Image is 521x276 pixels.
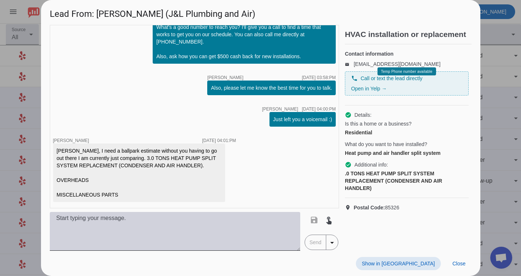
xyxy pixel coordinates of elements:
[262,107,298,111] span: [PERSON_NAME]
[345,161,351,168] mat-icon: check_circle
[361,75,423,82] span: Call or text the lead directly
[356,257,440,270] button: Show in [GEOGRAPHIC_DATA]
[354,161,388,168] span: Additional info:
[302,75,335,80] div: [DATE] 03:58:PM
[354,61,440,67] a: [EMAIL_ADDRESS][DOMAIN_NAME]
[354,111,372,119] span: Details:
[381,70,432,74] span: Temp Phone number available
[351,75,358,82] mat-icon: phone
[345,205,354,210] mat-icon: location_on
[345,141,427,148] span: What do you want to have installed?
[345,112,351,118] mat-icon: check_circle
[447,257,472,270] button: Close
[324,216,333,224] mat-icon: touch_app
[345,31,472,38] h2: HVAC installation or replacement
[345,129,469,136] div: Residential
[302,107,335,111] div: [DATE] 04:00:PM
[273,116,332,123] div: Just left you a voicemail :)
[156,1,332,60] div: Hi [PERSON_NAME], This is [PERSON_NAME] with J&L Plumbing and Air. What's a good number to reach ...
[328,238,336,247] mat-icon: arrow_drop_down
[202,138,236,143] div: [DATE] 04:01:PM
[453,261,466,266] span: Close
[354,205,385,210] strong: Postal Code:
[53,138,89,143] span: [PERSON_NAME]
[354,204,399,211] span: 85326
[345,149,469,157] div: Heat pump and air handler split system
[351,86,387,92] a: Open in Yelp →
[345,170,469,192] div: .0 TONS HEAT PUMP SPLIT SYSTEM REPLACEMENT (CONDENSER AND AIR HANDLER)
[345,62,354,66] mat-icon: email
[362,261,435,266] span: Show in [GEOGRAPHIC_DATA]
[345,50,469,57] h4: Contact information
[345,120,412,127] span: Is this a home or a business?
[211,84,332,92] div: Also, please let me know the best time for you to talk.​
[207,75,243,80] span: [PERSON_NAME]
[57,147,222,198] div: [PERSON_NAME], I need a ballpark estimate without you having to go out there I am currently just ...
